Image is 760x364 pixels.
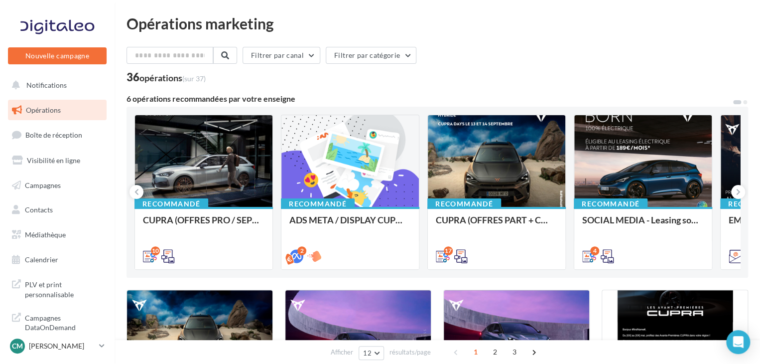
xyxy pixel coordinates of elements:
[6,75,105,96] button: Notifications
[444,246,453,255] div: 17
[143,215,264,235] div: CUPRA (OFFRES PRO / SEPT) - SOCIAL MEDIA
[6,274,109,303] a: PLV et print personnalisable
[6,224,109,245] a: Médiathèque
[127,16,748,31] div: Opérations marketing
[326,47,416,64] button: Filtrer par catégorie
[26,106,61,114] span: Opérations
[507,344,522,360] span: 3
[389,348,431,357] span: résultats/page
[25,311,103,333] span: Campagnes DataOnDemand
[427,198,501,209] div: Recommandé
[6,199,109,220] a: Contacts
[27,156,80,165] span: Visibilité en ligne
[25,131,82,139] span: Boîte de réception
[590,246,599,255] div: 4
[297,246,306,255] div: 2
[25,230,66,239] span: Médiathèque
[182,74,206,83] span: (sur 37)
[6,124,109,146] a: Boîte de réception
[6,150,109,171] a: Visibilité en ligne
[6,307,109,337] a: Campagnes DataOnDemand
[29,341,95,351] p: [PERSON_NAME]
[363,349,372,357] span: 12
[8,47,107,64] button: Nouvelle campagne
[127,72,206,83] div: 36
[436,215,557,235] div: CUPRA (OFFRES PART + CUPRA DAYS / SEPT) - SOCIAL MEDIA
[151,246,160,255] div: 10
[281,198,355,209] div: Recommandé
[726,330,750,354] div: Open Intercom Messenger
[331,348,353,357] span: Afficher
[25,205,53,214] span: Contacts
[25,278,103,299] span: PLV et print personnalisable
[468,344,484,360] span: 1
[134,198,208,209] div: Recommandé
[139,73,206,82] div: opérations
[6,175,109,196] a: Campagnes
[243,47,320,64] button: Filtrer par canal
[582,215,704,235] div: SOCIAL MEDIA - Leasing social électrique - CUPRA Born
[26,81,67,89] span: Notifications
[6,100,109,121] a: Opérations
[127,95,732,103] div: 6 opérations recommandées par votre enseigne
[6,249,109,270] a: Calendrier
[12,341,23,351] span: Cm
[8,337,107,356] a: Cm [PERSON_NAME]
[359,346,384,360] button: 12
[25,255,58,264] span: Calendrier
[574,198,647,209] div: Recommandé
[487,344,503,360] span: 2
[289,215,411,235] div: ADS META / DISPLAY CUPRA DAYS Septembre 2025
[25,181,61,189] span: Campagnes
